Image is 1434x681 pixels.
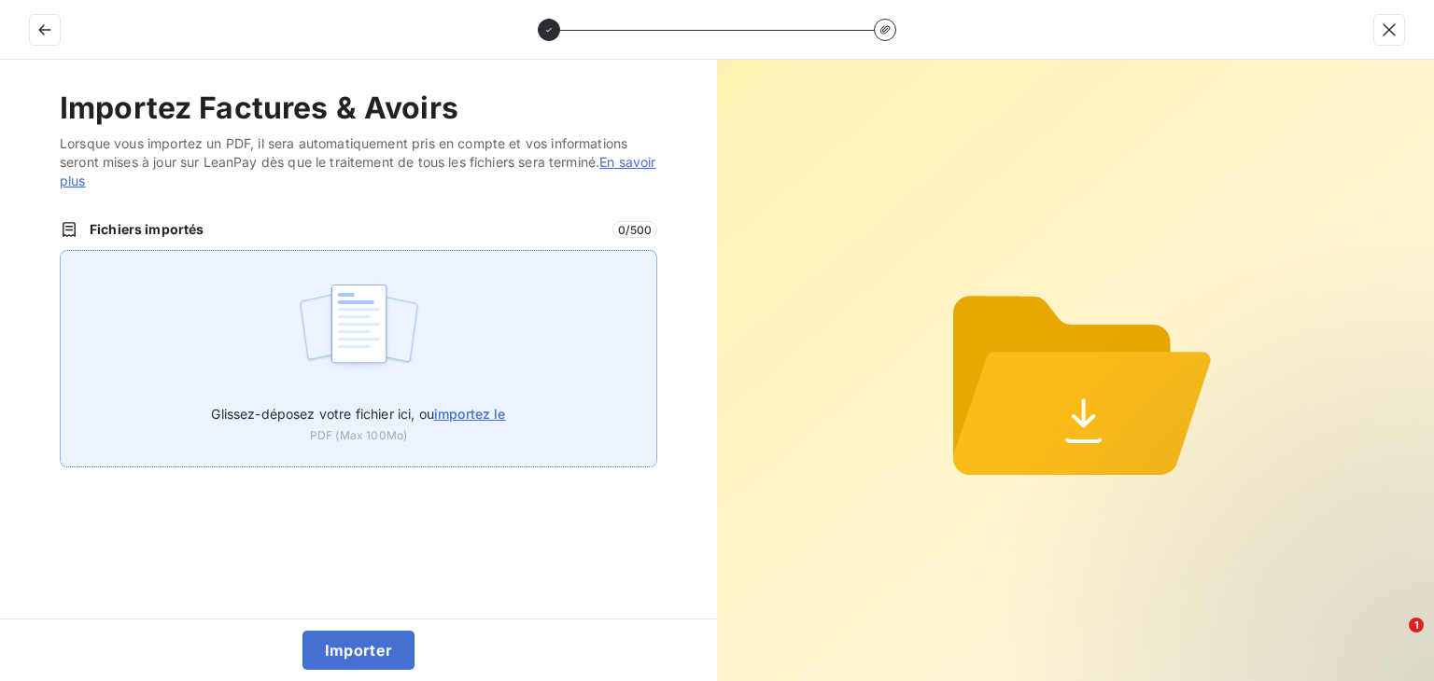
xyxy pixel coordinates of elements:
iframe: Intercom live chat [1371,618,1415,662]
span: Fichiers importés [90,220,601,239]
span: Lorsque vous importez un PDF, il sera automatiquement pris en compte et vos informations seront m... [60,134,657,190]
span: 0 / 500 [612,221,657,238]
h2: Importez Factures & Avoirs [60,90,657,127]
span: Glissez-déposez votre fichier ici, ou [211,406,505,422]
button: Importer [302,631,415,670]
iframe: Intercom notifications message [1061,500,1434,631]
img: illustration [297,273,421,393]
span: PDF (Max 100Mo) [310,427,407,444]
span: importez le [434,406,506,422]
span: 1 [1409,618,1424,632]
